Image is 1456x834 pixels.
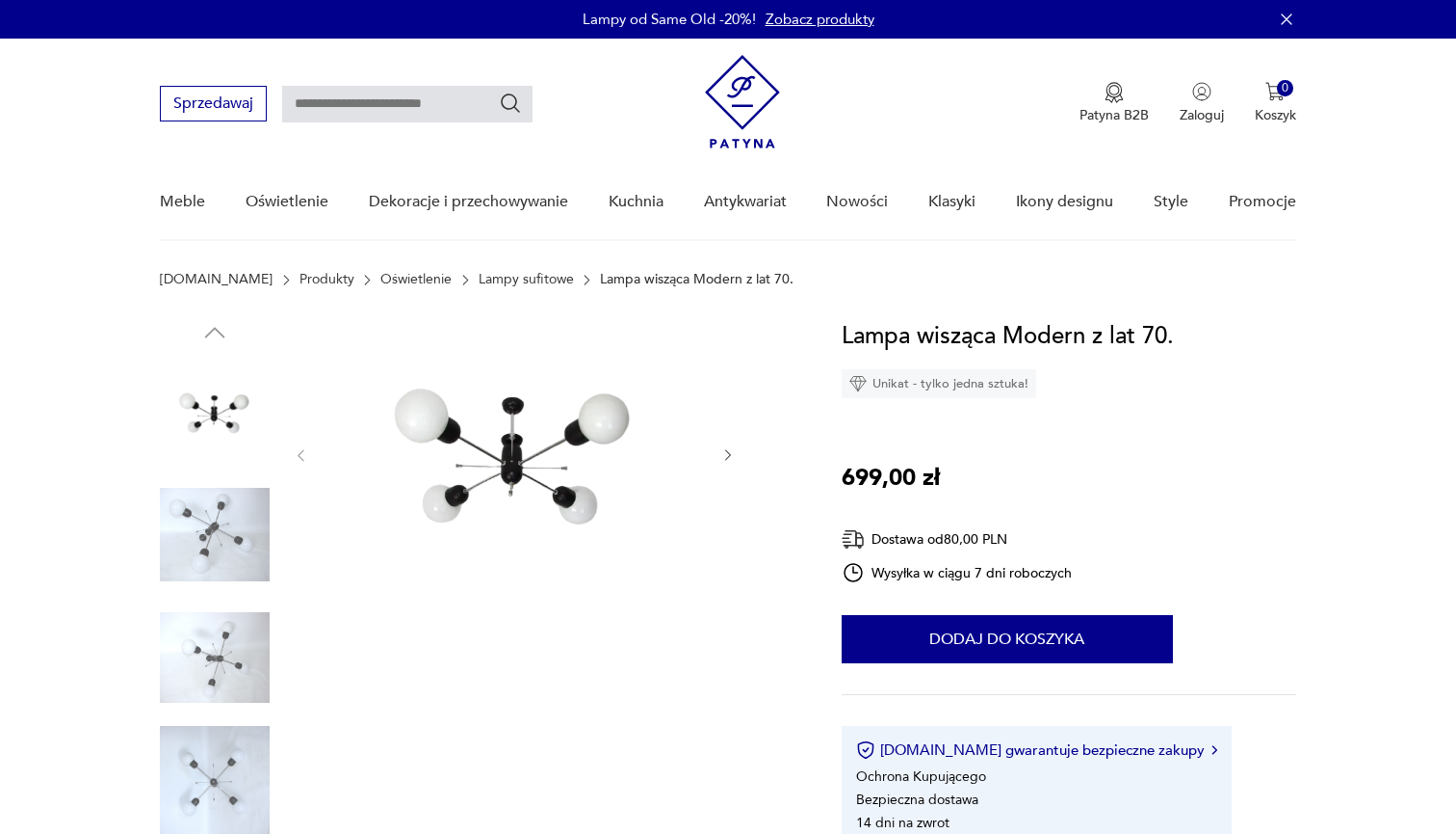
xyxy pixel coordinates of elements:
[1079,82,1149,124] button: Patyna B2B
[160,86,267,121] button: Sprzedawaj
[369,165,568,239] a: Dekoracje i przechowywanie
[160,480,270,590] img: Zdjęcie produktu Lampa wisząca Modern z lat 70.
[380,272,452,287] a: Oświetlenie
[842,460,940,497] p: 699,00 zł
[856,740,875,760] img: Ikona certyfikatu
[842,561,1073,584] div: Wysyłka w ciągu 7 dni roboczych
[1180,106,1224,124] p: Zaloguj
[1211,745,1217,755] img: Ikona strzałki w prawo
[766,10,874,29] a: Zobacz produkty
[609,165,663,239] a: Kuchnia
[1192,82,1211,101] img: Ikonka użytkownika
[842,615,1173,663] button: Dodaj do koszyka
[479,272,574,287] a: Lampy sufitowe
[160,165,205,239] a: Meble
[1079,106,1149,124] p: Patyna B2B
[842,369,1036,398] div: Unikat - tylko jedna sztuka!
[928,165,975,239] a: Klasyki
[849,375,867,392] img: Ikona diamentu
[1105,82,1124,103] img: Ikona medalu
[856,791,978,809] li: Bezpieczna dostawa
[1180,82,1224,124] button: Zaloguj
[1154,165,1188,239] a: Style
[160,357,270,467] img: Zdjęcie produktu Lampa wisząca Modern z lat 70.
[842,318,1174,355] h1: Lampa wisząca Modern z lat 70.
[160,98,267,112] a: Sprzedawaj
[246,165,328,239] a: Oświetlenie
[499,92,522,115] button: Szukaj
[856,767,986,786] li: Ochrona Kupującego
[1265,82,1285,101] img: Ikona koszyka
[328,318,700,589] img: Zdjęcie produktu Lampa wisząca Modern z lat 70.
[1016,165,1113,239] a: Ikony designu
[704,165,787,239] a: Antykwariat
[583,10,756,29] p: Lampy od Same Old -20%!
[1255,82,1296,124] button: 0Koszyk
[705,55,780,148] img: Patyna - sklep z meblami i dekoracjami vintage
[160,603,270,713] img: Zdjęcie produktu Lampa wisząca Modern z lat 70.
[842,527,865,552] img: Ikona dostawy
[160,272,273,287] a: [DOMAIN_NAME]
[299,272,354,287] a: Produkty
[856,740,1217,760] button: [DOMAIN_NAME] gwarantuje bezpieczne zakupy
[856,814,949,832] li: 14 dni na zwrot
[1079,82,1149,124] a: Ikona medaluPatyna B2B
[1277,80,1293,96] div: 0
[1229,165,1296,239] a: Promocje
[600,272,793,287] p: Lampa wisząca Modern z lat 70.
[842,527,1073,552] div: Dostawa od 80,00 PLN
[1255,106,1296,124] p: Koszyk
[826,165,888,239] a: Nowości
